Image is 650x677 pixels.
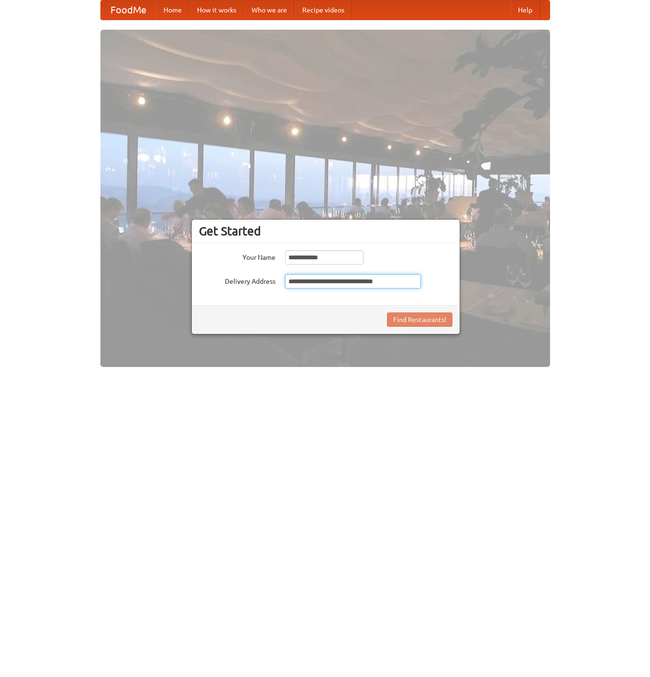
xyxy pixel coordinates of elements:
[199,224,452,238] h3: Get Started
[189,0,244,20] a: How it works
[387,312,452,327] button: Find Restaurants!
[244,0,295,20] a: Who we are
[510,0,540,20] a: Help
[295,0,352,20] a: Recipe videos
[156,0,189,20] a: Home
[101,0,156,20] a: FoodMe
[199,274,275,286] label: Delivery Address
[199,250,275,262] label: Your Name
